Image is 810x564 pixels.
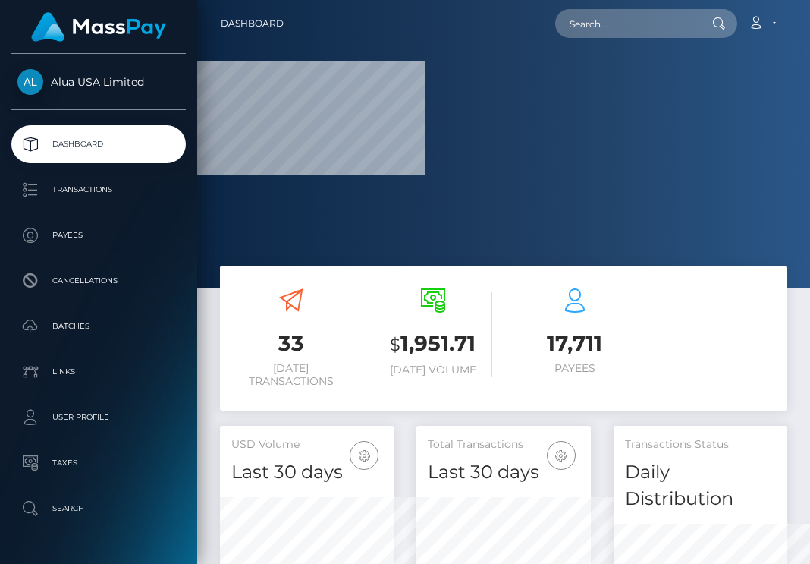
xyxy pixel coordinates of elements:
[11,75,186,89] span: Alua USA Limited
[17,69,43,95] img: Alua USA Limited
[11,444,186,482] a: Taxes
[11,171,186,209] a: Transactions
[11,399,186,436] a: User Profile
[11,125,186,163] a: Dashboard
[231,329,350,358] h3: 33
[17,497,180,520] p: Search
[17,452,180,474] p: Taxes
[428,459,579,486] h4: Last 30 days
[625,459,776,512] h4: Daily Distribution
[428,437,579,452] h5: Total Transactions
[231,459,382,486] h4: Last 30 days
[373,364,492,377] h6: [DATE] Volume
[390,334,400,355] small: $
[17,406,180,429] p: User Profile
[515,329,634,358] h3: 17,711
[373,329,492,360] h3: 1,951.71
[17,269,180,292] p: Cancellations
[231,362,350,388] h6: [DATE] Transactions
[17,178,180,201] p: Transactions
[17,133,180,156] p: Dashboard
[231,437,382,452] h5: USD Volume
[17,361,180,383] p: Links
[515,362,634,375] h6: Payees
[221,8,284,39] a: Dashboard
[11,353,186,391] a: Links
[31,12,166,42] img: MassPay Logo
[11,262,186,300] a: Cancellations
[17,224,180,247] p: Payees
[11,490,186,528] a: Search
[625,437,776,452] h5: Transactions Status
[555,9,698,38] input: Search...
[11,216,186,254] a: Payees
[11,307,186,345] a: Batches
[17,315,180,338] p: Batches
